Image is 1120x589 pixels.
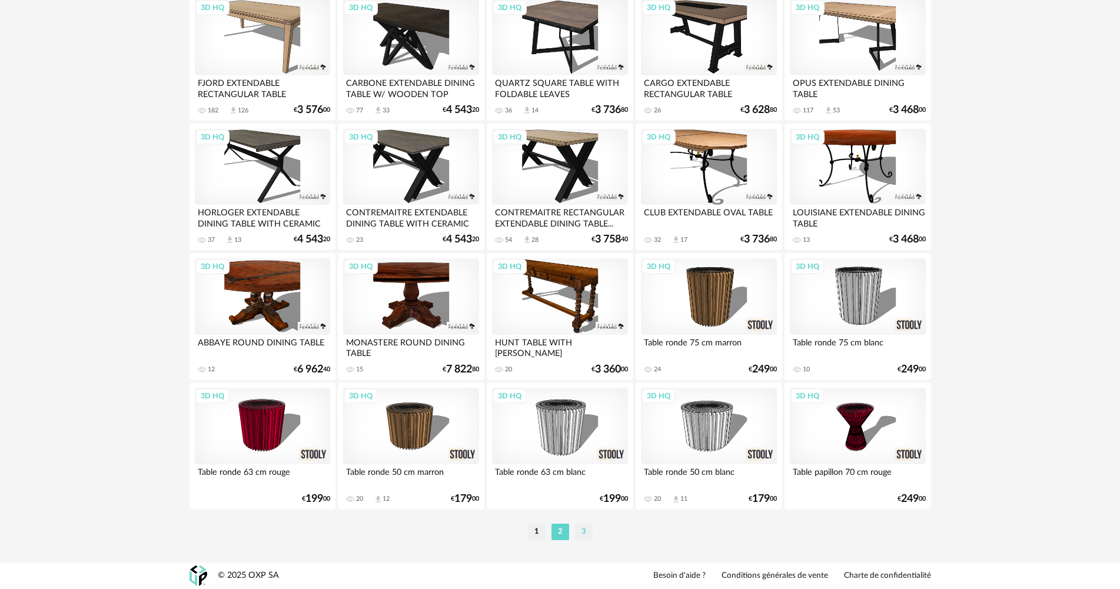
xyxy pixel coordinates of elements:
[297,365,323,374] span: 6 962
[451,495,479,503] div: € 00
[654,236,661,244] div: 32
[338,382,484,510] a: 3D HQ Table ronde 50 cm marron 20 Download icon 12 €17900
[641,205,776,228] div: CLUB EXTENDABLE OVAL TABLE
[190,253,335,380] a: 3D HQ ABBAYE ROUND DINING TABLE 12 €6 96240
[785,253,930,380] a: 3D HQ Table ronde 75 cm blanc 10 €24900
[785,124,930,251] a: 3D HQ LOUISIANE EXTENDABLE DINING TABLE 13 €3 46800
[752,495,770,503] span: 179
[356,107,363,115] div: 77
[493,129,527,145] div: 3D HQ
[338,124,484,251] a: 3D HQ CONTREMAITRE EXTENDABLE DINING TABLE WITH CERAMIC TOP 23 €4 54320
[234,236,241,244] div: 13
[492,75,627,99] div: QUARTZ SQUARE TABLE WITH FOLDABLE LEAVES
[575,524,593,540] li: 3
[195,464,330,488] div: Table ronde 63 cm rouge
[505,107,512,115] div: 36
[195,335,330,358] div: ABBAYE ROUND DINING TABLE
[446,365,472,374] span: 7 822
[487,124,633,251] a: 3D HQ CONTREMAITRE RECTANGULAR EXTENDABLE DINING TABLE... 54 Download icon 28 €3 75840
[305,495,323,503] span: 199
[487,382,633,510] a: 3D HQ Table ronde 63 cm blanc €19900
[338,253,484,380] a: 3D HQ MONASTERE ROUND DINING TABLE 15 €7 82280
[591,106,628,114] div: € 80
[492,464,627,488] div: Table ronde 63 cm blanc
[190,382,335,510] a: 3D HQ Table ronde 63 cm rouge €19900
[654,107,661,115] div: 26
[744,106,770,114] span: 3 628
[595,235,621,244] span: 3 758
[343,335,478,358] div: MONASTERE ROUND DINING TABLE
[898,365,926,374] div: € 00
[356,495,363,503] div: 20
[790,464,925,488] div: Table papillon 70 cm rouge
[749,495,777,503] div: € 00
[889,235,926,244] div: € 00
[595,106,621,114] span: 3 736
[790,335,925,358] div: Table ronde 75 cm blanc
[551,524,569,540] li: 2
[343,205,478,228] div: CONTREMAITRE EXTENDABLE DINING TABLE WITH CERAMIC TOP
[790,259,825,274] div: 3D HQ
[297,235,323,244] span: 4 543
[603,495,621,503] span: 199
[722,571,828,581] a: Conditions générales de vente
[446,235,472,244] span: 4 543
[443,365,479,374] div: € 80
[225,235,234,244] span: Download icon
[636,253,782,380] a: 3D HQ Table ronde 75 cm marron 24 €24900
[641,464,776,488] div: Table ronde 50 cm blanc
[454,495,472,503] span: 179
[790,205,925,228] div: LOUISIANE EXTENDABLE DINING TABLE
[344,259,378,274] div: 3D HQ
[531,236,539,244] div: 28
[790,75,925,99] div: OPUS EXTENDABLE DINING TABLE
[343,75,478,99] div: CARBONE EXTENDABLE DINING TABLE W/ WOODEN TOP
[785,382,930,510] a: 3D HQ Table papillon 70 cm rouge €24900
[195,129,230,145] div: 3D HQ
[803,107,813,115] div: 117
[492,335,627,358] div: HUNT TABLE WITH [PERSON_NAME]
[356,365,363,374] div: 15
[680,495,687,503] div: 11
[833,107,840,115] div: 53
[591,365,628,374] div: € 00
[641,75,776,99] div: CARGO EXTENDABLE RECTANGULAR TABLE
[344,129,378,145] div: 3D HQ
[803,365,810,374] div: 10
[680,236,687,244] div: 17
[844,571,931,581] a: Charte de confidentialité
[595,365,621,374] span: 3 360
[208,236,215,244] div: 37
[493,388,527,404] div: 3D HQ
[893,106,919,114] span: 3 468
[195,75,330,99] div: FJORD EXTENDABLE RECTANGULAR TABLE
[343,464,478,488] div: Table ronde 50 cm marron
[443,235,479,244] div: € 20
[208,107,218,115] div: 182
[356,236,363,244] div: 23
[653,571,706,581] a: Besoin d'aide ?
[654,495,661,503] div: 20
[803,236,810,244] div: 13
[190,124,335,251] a: 3D HQ HORLOGER EXTENDABLE DINING TABLE WITH CERAMIC TOP 37 Download icon 13 €4 54320
[302,495,330,503] div: € 00
[901,495,919,503] span: 249
[492,205,627,228] div: CONTREMAITRE RECTANGULAR EXTENDABLE DINING TABLE...
[636,382,782,510] a: 3D HQ Table ronde 50 cm blanc 20 Download icon 11 €17900
[294,235,330,244] div: € 20
[208,365,215,374] div: 12
[487,253,633,380] a: 3D HQ HUNT TABLE WITH [PERSON_NAME] 20 €3 36000
[523,235,531,244] span: Download icon
[493,259,527,274] div: 3D HQ
[374,495,383,504] span: Download icon
[294,106,330,114] div: € 00
[824,106,833,115] span: Download icon
[218,570,279,581] div: © 2025 OXP SA
[901,365,919,374] span: 249
[642,388,676,404] div: 3D HQ
[297,106,323,114] span: 3 576
[790,129,825,145] div: 3D HQ
[190,565,207,586] img: OXP
[229,106,238,115] span: Download icon
[600,495,628,503] div: € 00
